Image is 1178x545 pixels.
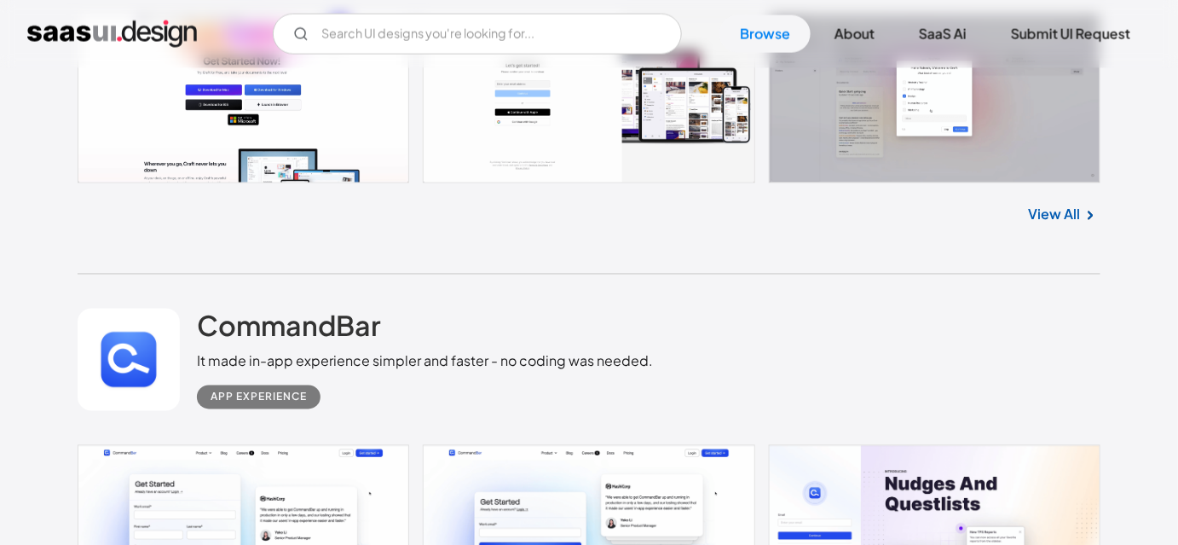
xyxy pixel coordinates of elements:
a: SaaS Ai [898,15,987,53]
a: View All [1028,205,1080,225]
h2: CommandBar [197,309,381,343]
form: Email Form [273,14,682,55]
div: It made in-app experience simpler and faster - no coding was needed. [197,351,653,372]
a: Submit UI Request [990,15,1151,53]
a: About [814,15,895,53]
a: Browse [719,15,811,53]
a: CommandBar [197,309,381,351]
div: App Experience [211,387,307,408]
a: home [27,20,197,48]
input: Search UI designs you're looking for... [273,14,682,55]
